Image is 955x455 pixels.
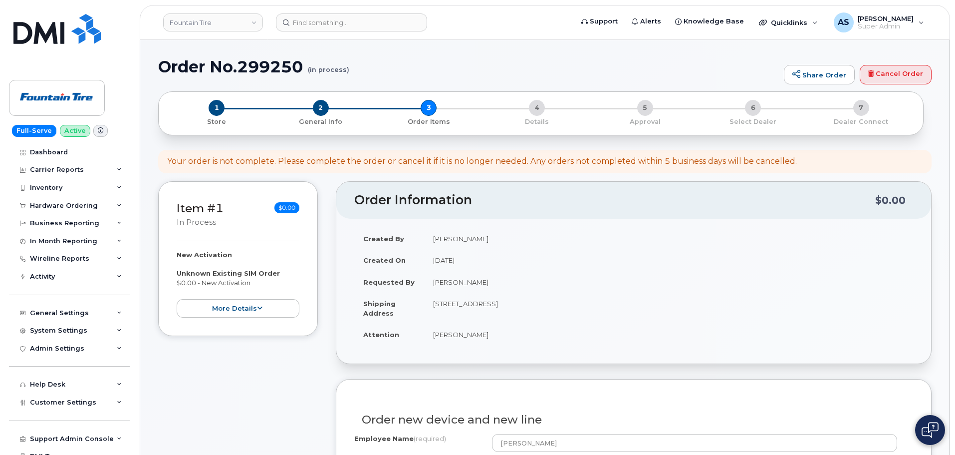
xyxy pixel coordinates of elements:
td: [PERSON_NAME] [424,324,913,346]
span: (required) [414,435,446,443]
p: General Info [271,117,371,126]
strong: Created On [363,256,406,264]
img: Open chat [922,422,939,438]
td: [DATE] [424,249,913,271]
a: Share Order [784,65,855,85]
p: Store [171,117,263,126]
span: $0.00 [274,202,299,213]
h1: Order No.299250 [158,58,779,75]
span: 2 [313,100,329,116]
small: (in process) [308,58,349,73]
button: more details [177,299,299,318]
strong: Requested By [363,278,415,286]
a: Cancel Order [860,65,932,85]
label: Employee Name [354,434,446,444]
div: Your order is not complete. Please complete the order or cancel it if it is no longer needed. Any... [167,156,797,167]
h3: Order new device and new line [362,414,906,426]
input: Please fill out this field [492,434,897,452]
div: $0.00 [875,191,906,210]
strong: New Activation [177,251,232,259]
span: 1 [209,100,225,116]
h2: Order Information [354,193,875,207]
a: 1 Store [167,116,267,126]
strong: Unknown Existing SIM Order [177,269,280,277]
strong: Shipping Address [363,300,396,317]
td: [STREET_ADDRESS] [424,293,913,324]
a: 2 General Info [267,116,375,126]
strong: Attention [363,331,399,339]
strong: Created By [363,235,404,243]
a: Item #1 [177,201,224,215]
td: [PERSON_NAME] [424,271,913,293]
small: in process [177,218,216,227]
td: [PERSON_NAME] [424,228,913,250]
div: $0.00 - New Activation [177,250,299,318]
